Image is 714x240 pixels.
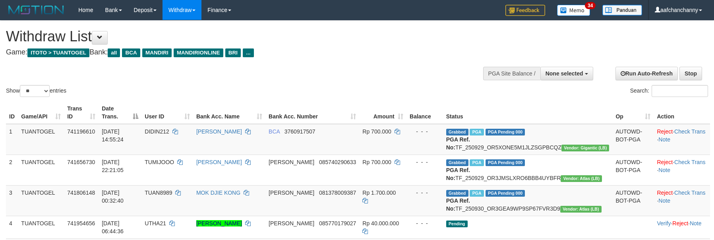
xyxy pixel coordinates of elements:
[362,220,399,226] span: Rp 40.000.000
[612,155,654,185] td: AUTOWD-BOT-PGA
[410,219,440,227] div: - - -
[196,220,242,226] a: [PERSON_NAME]
[20,85,50,97] select: Showentries
[265,101,359,124] th: Bank Acc. Number: activate to sort column ascending
[18,155,64,185] td: TUANTOGEL
[658,136,670,143] a: Note
[446,167,470,181] b: PGA Ref. No:
[486,129,525,135] span: PGA Pending
[612,101,654,124] th: Op: activate to sort column ascending
[446,136,470,151] b: PGA Ref. No:
[561,145,610,151] span: Vendor URL: https://dashboard.q2checkout.com/secure
[657,159,673,165] a: Reject
[108,48,120,57] span: all
[674,159,706,165] a: Check Trans
[658,197,670,204] a: Note
[446,159,468,166] span: Grabbed
[561,175,602,182] span: Vendor URL: https://dashboard.q2checkout.com/secure
[560,206,602,213] span: Vendor URL: https://dashboard.q2checkout.com/secure
[269,159,314,165] span: [PERSON_NAME]
[540,67,593,80] button: None selected
[446,221,468,227] span: Pending
[174,48,223,57] span: MANDIRIONLINE
[410,189,440,197] div: - - -
[652,85,708,97] input: Search:
[145,220,166,226] span: UTHA21
[654,101,710,124] th: Action
[486,159,525,166] span: PGA Pending
[67,220,95,226] span: 741954656
[359,101,406,124] th: Amount: activate to sort column ascending
[18,185,64,216] td: TUANTOGEL
[546,70,583,77] span: None selected
[557,5,590,16] img: Button%20Memo.svg
[654,124,710,155] td: · ·
[674,128,706,135] a: Check Trans
[630,85,708,97] label: Search:
[319,220,356,226] span: Copy 085770179027 to clipboard
[196,159,242,165] a: [PERSON_NAME]
[602,5,642,15] img: panduan.png
[585,2,596,9] span: 34
[141,101,193,124] th: User ID: activate to sort column ascending
[67,128,95,135] span: 741196610
[18,216,64,238] td: TUANTOGEL
[64,101,99,124] th: Trans ID: activate to sort column ascending
[196,128,242,135] a: [PERSON_NAME]
[674,190,706,196] a: Check Trans
[443,155,613,185] td: TF_250929_OR3JMSLXRO6BBB4UYBFR
[410,128,440,135] div: - - -
[27,48,89,57] span: ITOTO > TUANTOGEL
[122,48,140,57] span: BCA
[145,128,169,135] span: DIDIN212
[102,159,124,173] span: [DATE] 22:21:05
[319,159,356,165] span: Copy 085740290633 to clipboard
[6,124,18,155] td: 1
[654,216,710,238] td: · ·
[145,159,174,165] span: TUMIJOOO
[679,67,702,80] a: Stop
[145,190,172,196] span: TUAN8989
[612,185,654,216] td: AUTOWD-BOT-PGA
[193,101,265,124] th: Bank Acc. Name: activate to sort column ascending
[18,101,64,124] th: Game/API: activate to sort column ascending
[690,220,702,226] a: Note
[505,5,545,16] img: Feedback.jpg
[470,159,484,166] span: Marked by aafchonlypin
[658,167,670,173] a: Note
[102,190,124,204] span: [DATE] 00:32:40
[6,216,18,238] td: 4
[99,101,141,124] th: Date Trans.: activate to sort column descending
[470,129,484,135] span: Marked by aafyoumonoriya
[443,185,613,216] td: TF_250930_OR3GEA9WP9SP67FVR3D9
[362,190,396,196] span: Rp 1.700.000
[269,190,314,196] span: [PERSON_NAME]
[269,220,314,226] span: [PERSON_NAME]
[6,185,18,216] td: 3
[362,159,391,165] span: Rp 700.000
[443,124,613,155] td: TF_250929_OR5XONE5M1JLZSGPBCQZ
[657,220,671,226] a: Verify
[6,101,18,124] th: ID
[142,48,172,57] span: MANDIRI
[243,48,253,57] span: ...
[269,128,280,135] span: BCA
[18,124,64,155] td: TUANTOGEL
[284,128,315,135] span: Copy 3760917507 to clipboard
[362,128,391,135] span: Rp 700.000
[446,190,468,197] span: Grabbed
[446,197,470,212] b: PGA Ref. No:
[672,220,688,226] a: Reject
[657,128,673,135] a: Reject
[654,155,710,185] td: · ·
[6,29,468,45] h1: Withdraw List
[612,124,654,155] td: AUTOWD-BOT-PGA
[6,48,468,56] h4: Game: Bank:
[67,190,95,196] span: 741806148
[6,4,66,16] img: MOTION_logo.png
[406,101,443,124] th: Balance
[615,67,678,80] a: Run Auto-Refresh
[470,190,484,197] span: Marked by aafchonlypin
[657,190,673,196] a: Reject
[6,85,66,97] label: Show entries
